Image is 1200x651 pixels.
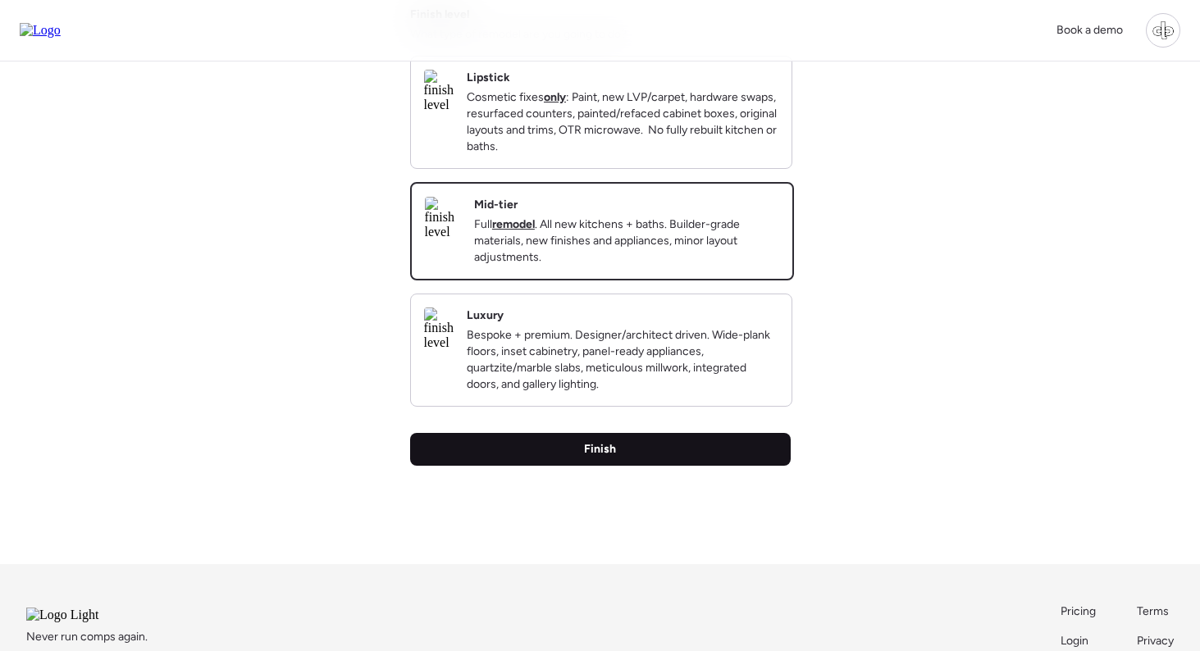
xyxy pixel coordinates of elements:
[20,23,61,38] img: Logo
[26,608,143,622] img: Logo Light
[544,90,566,104] strong: only
[424,70,454,112] img: finish level
[424,307,454,350] img: finish level
[1137,604,1169,618] span: Terms
[474,216,779,266] p: Full . All new kitchens + baths. Builder-grade materials, new finishes and appliances, minor layo...
[1137,603,1174,620] a: Terms
[467,307,504,324] h2: Luxury
[1056,23,1123,37] span: Book a demo
[474,197,518,213] h2: Mid-tier
[1137,634,1174,648] span: Privacy
[425,197,461,239] img: finish level
[584,441,616,458] span: Finish
[26,629,148,645] span: Never run comps again.
[467,89,778,155] p: Cosmetic fixes : Paint, new LVP/carpet, hardware swaps, resurfaced counters, painted/refaced cabi...
[1061,633,1097,649] a: Login
[492,217,535,231] strong: remodel
[467,70,510,86] h2: Lipstick
[467,327,778,393] p: Bespoke + premium. Designer/architect driven. Wide-plank floors, inset cabinetry, panel-ready app...
[1137,633,1174,649] a: Privacy
[1061,604,1096,618] span: Pricing
[1061,634,1088,648] span: Login
[1061,603,1097,620] a: Pricing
